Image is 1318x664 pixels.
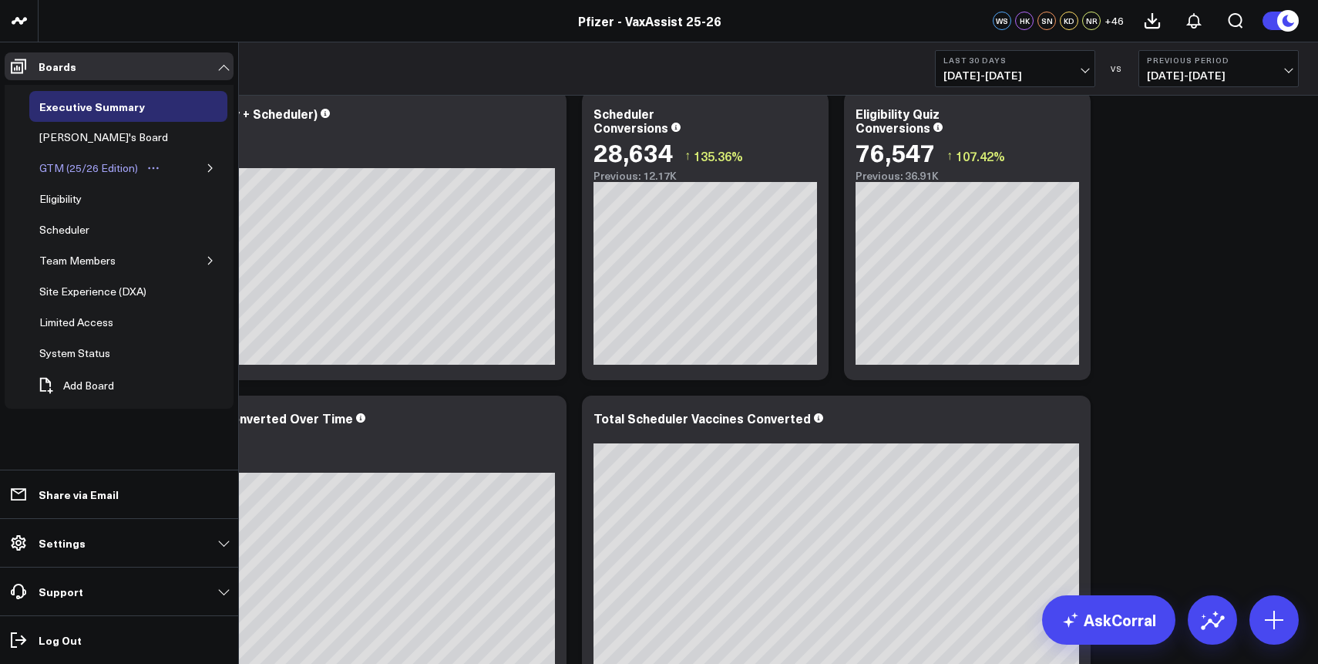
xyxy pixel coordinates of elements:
span: + 46 [1104,15,1124,26]
a: Pfizer - VaxAssist 25-26 [578,12,721,29]
div: Previous: 16.24K [69,460,555,473]
span: ↑ [946,146,953,166]
b: Previous Period [1147,56,1290,65]
a: Log Out [5,626,234,654]
div: Previous: 12.17K [593,170,817,182]
span: 135.36% [694,147,743,164]
div: System Status [35,344,114,362]
button: +46 [1104,12,1124,30]
p: Support [39,585,83,598]
div: Eligibility Quiz Conversions [856,105,940,136]
div: Executive Summary [35,97,149,116]
span: [DATE] - [DATE] [943,69,1087,82]
div: Previous: 36.91K [856,170,1079,182]
div: Scheduler Conversions [593,105,668,136]
a: Team MembersOpen board menu [29,245,149,276]
span: [DATE] - [DATE] [1147,69,1290,82]
div: HK [1015,12,1034,30]
div: VS [1103,64,1131,73]
p: Share via Email [39,488,119,501]
div: 28,634 [593,138,673,166]
div: 76,547 [856,138,935,166]
div: Eligibility [35,190,86,208]
a: EligibilityOpen board menu [29,184,115,214]
div: Site Experience (DXA) [35,282,150,301]
button: Add Board [29,369,122,403]
div: Scheduler [35,221,93,239]
span: 107.42% [956,147,1005,164]
p: Log Out [39,634,82,646]
p: Boards [39,60,76,72]
div: Limited Access [35,313,117,332]
div: WS [993,12,1011,30]
button: Last 30 Days[DATE]-[DATE] [935,50,1095,87]
span: Add Board [63,379,114,392]
a: System StatusOpen board menu [29,338,143,369]
a: GTM (25/26 Edition)Open board menu [29,153,171,184]
div: Total Scheduler Vaccines Converted [593,410,811,426]
a: SchedulerOpen board menu [29,214,123,245]
a: [PERSON_NAME]'s BoardOpen board menu [29,122,201,153]
div: [PERSON_NAME]'s Board [35,128,172,147]
button: Previous Period[DATE]-[DATE] [1138,50,1299,87]
div: SN [1037,12,1056,30]
div: KD [1060,12,1078,30]
a: Site Experience (DXA)Open board menu [29,276,180,307]
a: Limited AccessOpen board menu [29,307,146,338]
div: NR [1082,12,1101,30]
div: GTM (25/26 Edition) [35,159,142,177]
div: Previous: 49.07K [69,156,555,168]
a: AskCorral [1042,595,1175,645]
button: Open board menu [142,162,165,174]
div: Team Members [35,251,119,270]
span: ↑ [684,146,691,166]
p: Settings [39,537,86,549]
a: Executive SummaryOpen board menu [29,91,178,122]
b: Last 30 Days [943,56,1087,65]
